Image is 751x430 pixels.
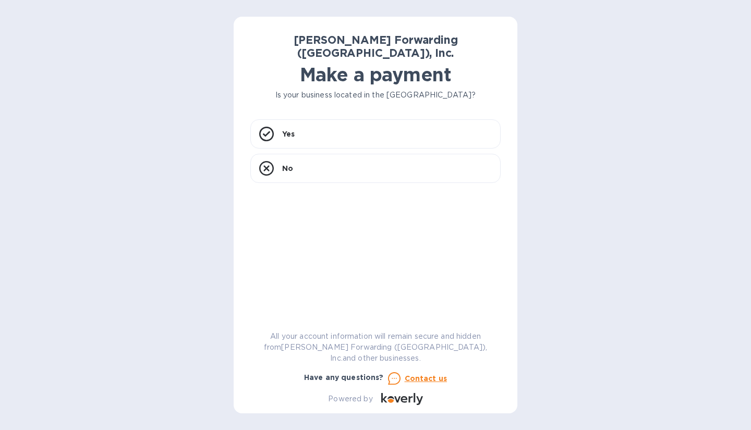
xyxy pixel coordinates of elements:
[282,129,295,139] p: Yes
[250,64,501,85] h1: Make a payment
[294,33,458,59] b: [PERSON_NAME] Forwarding ([GEOGRAPHIC_DATA]), Inc.
[282,163,293,174] p: No
[250,90,501,101] p: Is your business located in the [GEOGRAPHIC_DATA]?
[405,374,447,383] u: Contact us
[304,373,384,382] b: Have any questions?
[250,331,501,364] p: All your account information will remain secure and hidden from [PERSON_NAME] Forwarding ([GEOGRA...
[328,394,372,404] p: Powered by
